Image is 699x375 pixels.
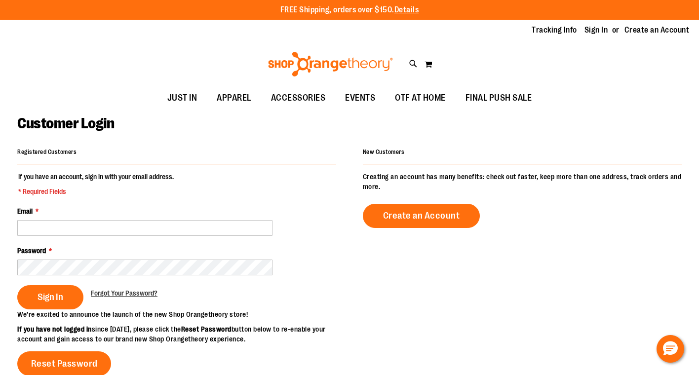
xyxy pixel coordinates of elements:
a: APPAREL [207,87,261,110]
a: FINAL PUSH SALE [456,87,542,110]
p: since [DATE], please click the button below to re-enable your account and gain access to our bran... [17,324,349,344]
img: Shop Orangetheory [267,52,394,76]
a: Forgot Your Password? [91,288,157,298]
span: JUST IN [167,87,197,109]
button: Sign In [17,285,83,309]
a: Details [394,5,419,14]
span: Sign In [38,292,63,302]
span: Email [17,207,33,215]
a: Create an Account [624,25,690,36]
strong: If you have not logged in [17,325,92,333]
a: JUST IN [157,87,207,110]
a: OTF AT HOME [385,87,456,110]
span: FINAL PUSH SALE [466,87,532,109]
a: Sign In [584,25,608,36]
span: OTF AT HOME [395,87,446,109]
span: * Required Fields [18,187,174,196]
p: Creating an account has many benefits: check out faster, keep more than one address, track orders... [363,172,682,191]
span: ACCESSORIES [271,87,326,109]
span: Create an Account [383,210,460,221]
a: Tracking Info [532,25,577,36]
span: APPAREL [217,87,251,109]
legend: If you have an account, sign in with your email address. [17,172,175,196]
a: Create an Account [363,204,480,228]
strong: Registered Customers [17,149,77,155]
p: We’re excited to announce the launch of the new Shop Orangetheory store! [17,309,349,319]
span: Customer Login [17,115,114,132]
strong: Reset Password [181,325,232,333]
span: Reset Password [31,358,98,369]
strong: New Customers [363,149,405,155]
span: Forgot Your Password? [91,289,157,297]
span: Password [17,247,46,255]
a: EVENTS [335,87,385,110]
button: Hello, have a question? Let’s chat. [657,335,684,363]
span: EVENTS [345,87,375,109]
p: FREE Shipping, orders over $150. [280,4,419,16]
a: ACCESSORIES [261,87,336,110]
